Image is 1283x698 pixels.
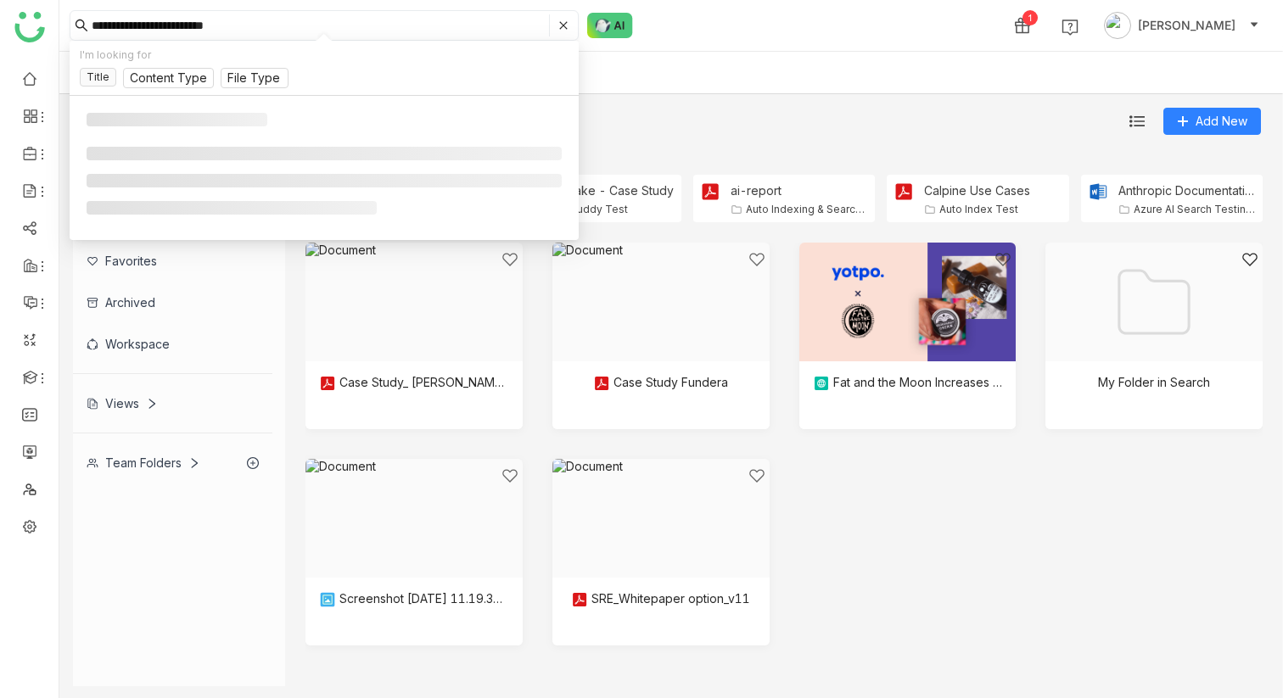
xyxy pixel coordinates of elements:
div: Team Folders [87,455,200,470]
img: help.svg [1062,19,1079,36]
img: Document [552,243,770,361]
div: AskBuddy Test [552,203,628,215]
img: avatar [1104,12,1131,39]
img: logo [14,12,45,42]
button: [PERSON_NAME] [1101,12,1263,39]
div: Workspace [73,323,272,365]
div: Case Study Fundera [593,375,728,392]
img: Folder [700,181,720,202]
div: My Folder in Search [1098,375,1210,389]
div: Archived [73,282,272,323]
span: [PERSON_NAME] [1138,16,1235,35]
div: Snowflake - Case Study [536,183,674,198]
div: Anthropic Documentation [1118,183,1256,198]
img: pdf.svg [319,375,336,392]
div: Azure AI Search Testing Resources [1134,203,1256,215]
img: Folder [1088,181,1108,202]
img: folder.svg [1118,204,1130,215]
div: Case Study_ [PERSON_NAME] School of Culinary Arts [319,375,509,392]
button: Add New [1163,108,1261,135]
img: article.svg [813,375,830,392]
div: Auto Indexing & Search Test Latest [746,203,868,215]
div: Favorites [73,240,272,282]
div: I'm looking for [80,47,569,64]
div: Screenshot [DATE] 11.19.30 AM [319,591,509,608]
img: folder.svg [731,204,742,215]
div: Calpine Use Cases [924,183,1030,198]
div: Recently Viewed [305,148,1263,163]
img: Document [552,459,770,578]
img: Document [305,243,523,361]
div: SRE_Whitepaper option_v11 [571,591,750,608]
div: Fat and the Moon Increases Retention 100% With Yotpo Email | Yotpo Case Studies [813,375,1003,392]
img: Document [305,459,523,578]
img: Folder [894,181,914,202]
img: folder.svg [924,204,936,215]
nz-tag: Title [80,68,116,87]
img: Folder [1112,260,1196,344]
div: Views [87,396,158,410]
span: Add New [1196,112,1247,131]
div: ai-report [731,183,868,198]
img: list.svg [1129,114,1145,129]
div: 1 [1022,10,1038,25]
img: pdf.svg [593,375,610,392]
img: png.svg [319,591,336,608]
img: ask-buddy-normal.svg [587,13,633,38]
div: Auto Index Test [939,203,1018,215]
img: pdf.svg [571,591,588,608]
